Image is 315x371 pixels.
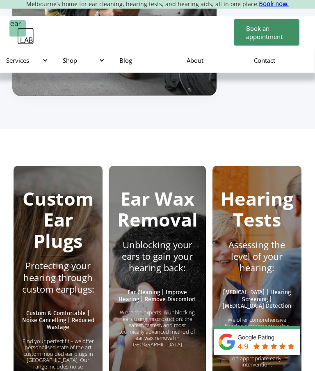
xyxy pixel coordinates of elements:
strong: Custom Ear Plugs [23,186,94,253]
p: We’re the experts in unblocking ears using miscrosuction; the safest, fastest, and most technical... [117,303,198,348]
p: [MEDICAL_DATA] | Hearing Screening | [MEDICAL_DATA] Detection ‍ [221,289,293,317]
div: Shop [56,48,113,73]
strong: Ear Wax Removal [117,186,198,232]
a: Contact [247,48,315,72]
a: home [9,20,34,45]
div: Shop [63,56,103,64]
div: Services [6,56,46,64]
a: About [180,48,247,72]
strong: Hearing Tests [221,186,293,232]
a: Blog [113,48,180,72]
em: Protecting your hearing through custom earplugs: [22,259,94,295]
em: Assessing the level of your hearing: [228,238,285,274]
p: Ear Cleaning | Improve Hearing | Remove Discomfort [117,289,198,303]
a: Book an appointment [234,19,299,46]
p: Custom & Comfortable | Noise Cancelling | Reduced Wastage ‍ [22,310,94,338]
p: We offer comprehensive hearing assessments using latest [MEDICAL_DATA] technology and equipment. ... [221,317,293,368]
em: Unblocking your ears to gain your hearing back: [122,238,193,274]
